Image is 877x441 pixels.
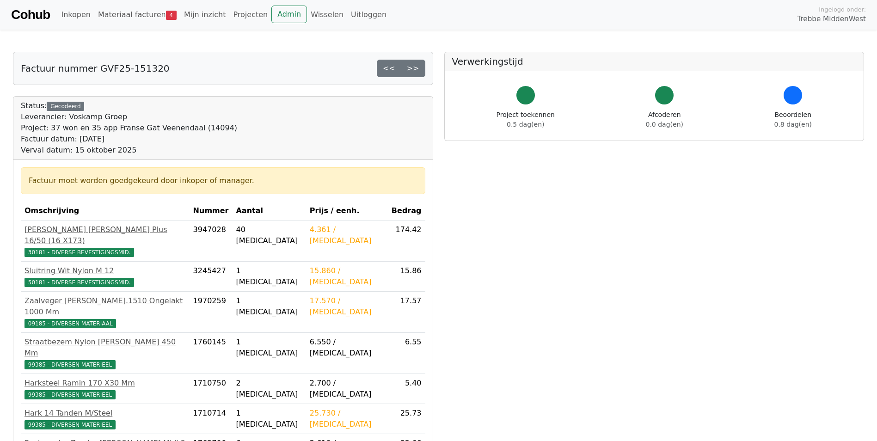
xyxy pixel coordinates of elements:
th: Aantal [232,202,306,220]
th: Omschrijving [21,202,190,220]
div: 2.700 / [MEDICAL_DATA] [310,378,384,400]
div: Zaalveger [PERSON_NAME].1510 Ongelakt 1000 Mm [25,295,186,318]
a: Sluitring Wit Nylon M 1250181 - DIVERSE BEVESTIGINGSMID. [25,265,186,288]
div: Gecodeerd [47,102,84,111]
a: Projecten [229,6,271,24]
span: Ingelogd onder: [819,5,866,14]
a: Wisselen [307,6,347,24]
h5: Verwerkingstijd [452,56,857,67]
h5: Factuur nummer GVF25-151320 [21,63,170,74]
span: 99385 - DIVERSEN MATERIEEL [25,390,116,399]
div: Sluitring Wit Nylon M 12 [25,265,186,276]
div: Project: 37 won en 35 app Franse Gat Veenendaal (14094) [21,122,237,134]
div: Beoordelen [774,110,812,129]
td: 6.55 [388,333,425,374]
a: Harksteel Ramin 170 X30 Mm99385 - DIVERSEN MATERIEEL [25,378,186,400]
div: 1 [MEDICAL_DATA] [236,295,302,318]
div: 1 [MEDICAL_DATA] [236,408,302,430]
div: Straatbezem Nylon [PERSON_NAME] 450 Mm [25,337,186,359]
th: Nummer [190,202,233,220]
a: Materiaal facturen4 [94,6,180,24]
div: Hark 14 Tanden M/Steel [25,408,186,419]
span: Trebbe MiddenWest [797,14,866,24]
span: 30181 - DIVERSE BEVESTIGINGSMID. [25,248,134,257]
div: 1 [MEDICAL_DATA] [236,337,302,359]
span: 0.5 dag(en) [507,121,544,128]
div: Factuur datum: [DATE] [21,134,237,145]
div: Status: [21,100,237,156]
a: Uitloggen [347,6,390,24]
a: Admin [271,6,307,23]
span: 99385 - DIVERSEN MATERIEEL [25,420,116,429]
a: [PERSON_NAME] [PERSON_NAME] Plus 16/50 (16 X173)30181 - DIVERSE BEVESTIGINGSMID. [25,224,186,257]
a: Inkopen [57,6,94,24]
div: 1 [MEDICAL_DATA] [236,265,302,288]
td: 3245427 [190,262,233,292]
div: 40 [MEDICAL_DATA] [236,224,302,246]
div: Afcoderen [646,110,683,129]
div: 6.550 / [MEDICAL_DATA] [310,337,384,359]
a: Straatbezem Nylon [PERSON_NAME] 450 Mm99385 - DIVERSEN MATERIEEL [25,337,186,370]
div: Leverancier: Voskamp Groep [21,111,237,122]
span: 0.8 dag(en) [774,121,812,128]
td: 3947028 [190,220,233,262]
div: Harksteel Ramin 170 X30 Mm [25,378,186,389]
div: 2 [MEDICAL_DATA] [236,378,302,400]
div: Verval datum: 15 oktober 2025 [21,145,237,156]
a: Hark 14 Tanden M/Steel99385 - DIVERSEN MATERIEEL [25,408,186,430]
div: 17.570 / [MEDICAL_DATA] [310,295,384,318]
div: 4.361 / [MEDICAL_DATA] [310,224,384,246]
td: 15.86 [388,262,425,292]
span: 99385 - DIVERSEN MATERIEEL [25,360,116,369]
td: 1710750 [190,374,233,404]
a: Cohub [11,4,50,26]
td: 5.40 [388,374,425,404]
td: 1710714 [190,404,233,434]
th: Prijs / eenh. [306,202,388,220]
div: 25.730 / [MEDICAL_DATA] [310,408,384,430]
td: 1970259 [190,292,233,333]
a: Zaalveger [PERSON_NAME].1510 Ongelakt 1000 Mm09185 - DIVERSEN MATERIAAL [25,295,186,329]
span: 4 [166,11,177,20]
span: 50181 - DIVERSE BEVESTIGINGSMID. [25,278,134,287]
td: 17.57 [388,292,425,333]
a: << [377,60,401,77]
span: 0.0 dag(en) [646,121,683,128]
div: Factuur moet worden goedgekeurd door inkoper of manager. [29,175,417,186]
span: 09185 - DIVERSEN MATERIAAL [25,319,116,328]
th: Bedrag [388,202,425,220]
div: Project toekennen [497,110,555,129]
div: [PERSON_NAME] [PERSON_NAME] Plus 16/50 (16 X173) [25,224,186,246]
td: 174.42 [388,220,425,262]
div: 15.860 / [MEDICAL_DATA] [310,265,384,288]
a: >> [401,60,425,77]
td: 25.73 [388,404,425,434]
td: 1760145 [190,333,233,374]
a: Mijn inzicht [180,6,230,24]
